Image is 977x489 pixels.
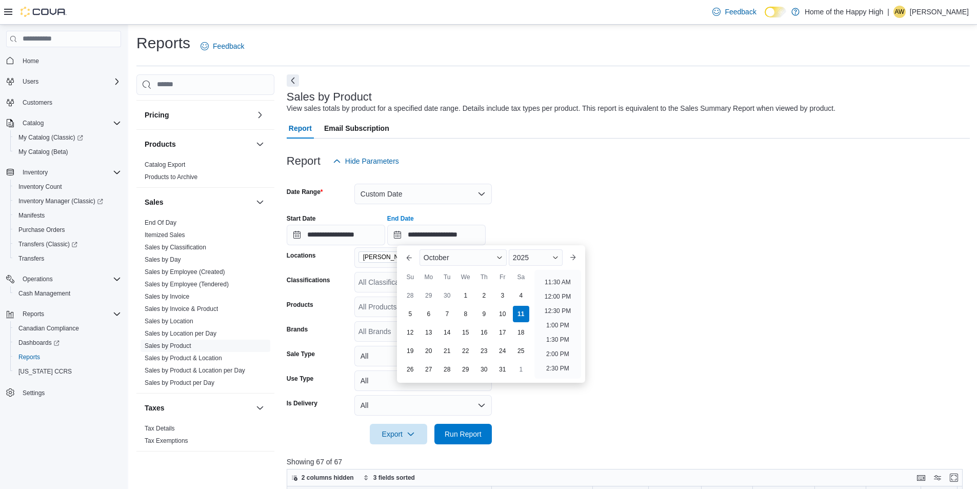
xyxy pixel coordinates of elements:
div: day-14 [439,324,455,341]
span: Itemized Sales [145,231,185,239]
button: Previous Month [401,249,417,266]
a: Sales by Invoice & Product [145,305,218,312]
span: Hide Parameters [345,156,399,166]
button: Display options [931,472,944,484]
button: Canadian Compliance [10,321,125,336]
span: Purchase Orders [14,224,121,236]
h3: Pricing [145,110,169,120]
a: Feedback [708,2,760,22]
span: Inventory Count [18,183,62,191]
span: Sales by Invoice & Product [145,305,218,313]
div: day-1 [513,361,529,378]
div: day-30 [476,361,492,378]
button: Transfers [10,251,125,266]
a: Transfers (Classic) [14,238,82,250]
span: Report [289,118,312,139]
span: Reports [18,308,121,320]
div: Tu [439,269,455,285]
h3: Sales by Product [287,91,372,103]
span: Users [18,75,121,88]
span: Settings [23,389,45,397]
label: Is Delivery [287,399,317,407]
div: day-12 [402,324,418,341]
span: Sales by Product [145,342,191,350]
div: Taxes [136,422,274,451]
div: day-25 [513,343,529,359]
div: day-31 [494,361,511,378]
p: | [887,6,889,18]
a: Sales by Classification [145,244,206,251]
span: Users [23,77,38,86]
a: Catalog Export [145,161,185,168]
a: Canadian Compliance [14,322,83,335]
ul: Time [534,270,581,379]
button: [US_STATE] CCRS [10,364,125,379]
span: My Catalog (Classic) [18,133,83,142]
button: Users [2,74,125,89]
div: day-4 [513,287,529,304]
button: Pricing [145,110,252,120]
span: 2025 [513,253,529,262]
a: Products to Archive [145,173,197,181]
span: Home [23,57,39,65]
span: Reports [18,353,40,361]
button: 2 columns hidden [287,472,358,484]
span: AW [894,6,904,18]
button: Catalog [2,116,125,130]
a: Sales by Product [145,342,191,349]
li: 12:30 PM [541,305,575,317]
button: Manifests [10,208,125,223]
span: Manifests [18,211,45,220]
div: day-13 [421,324,437,341]
div: Sa [513,269,529,285]
li: 11:30 AM [541,276,575,288]
h3: Products [145,139,176,149]
span: Email Subscription [324,118,389,139]
div: day-9 [476,306,492,322]
div: day-1 [457,287,474,304]
div: October, 2025 [401,286,530,379]
button: Hide Parameters [329,151,403,171]
div: Button. Open the year selector. 2025 is currently selected. [509,249,563,266]
img: Cova [21,7,67,17]
div: day-29 [421,287,437,304]
div: day-2 [476,287,492,304]
label: Sale Type [287,350,315,358]
div: day-27 [421,361,437,378]
a: Purchase Orders [14,224,69,236]
div: day-3 [494,287,511,304]
a: My Catalog (Beta) [14,146,72,158]
a: Home [18,55,43,67]
label: Products [287,301,313,309]
span: October [424,253,449,262]
span: Dashboards [18,339,59,347]
a: Inventory Count [14,181,66,193]
div: day-7 [439,306,455,322]
span: Cash Management [18,289,70,298]
a: Sales by Invoice [145,293,189,300]
a: Customers [18,96,56,109]
a: Sales by Location per Day [145,330,216,337]
a: Sales by Product per Day [145,379,214,386]
button: Inventory Count [10,180,125,194]
span: Inventory [18,166,121,179]
button: Reports [18,308,48,320]
input: Dark Mode [765,7,786,17]
input: Press the down key to enter a popover containing a calendar. Press the escape key to close the po... [387,225,486,245]
span: Dashboards [14,337,121,349]
div: Button. Open the month selector. October is currently selected. [420,249,507,266]
button: Taxes [145,403,252,413]
a: Inventory Manager (Classic) [14,195,107,207]
button: Inventory [2,165,125,180]
button: Taxes [254,402,266,414]
span: Inventory Manager (Classic) [14,195,121,207]
span: Operations [23,275,53,283]
li: 1:00 PM [542,319,573,331]
label: Brands [287,325,308,334]
span: Sales by Product per Day [145,379,214,387]
label: Use Type [287,375,313,383]
a: Dashboards [14,337,64,349]
a: Sales by Employee (Tendered) [145,281,229,288]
